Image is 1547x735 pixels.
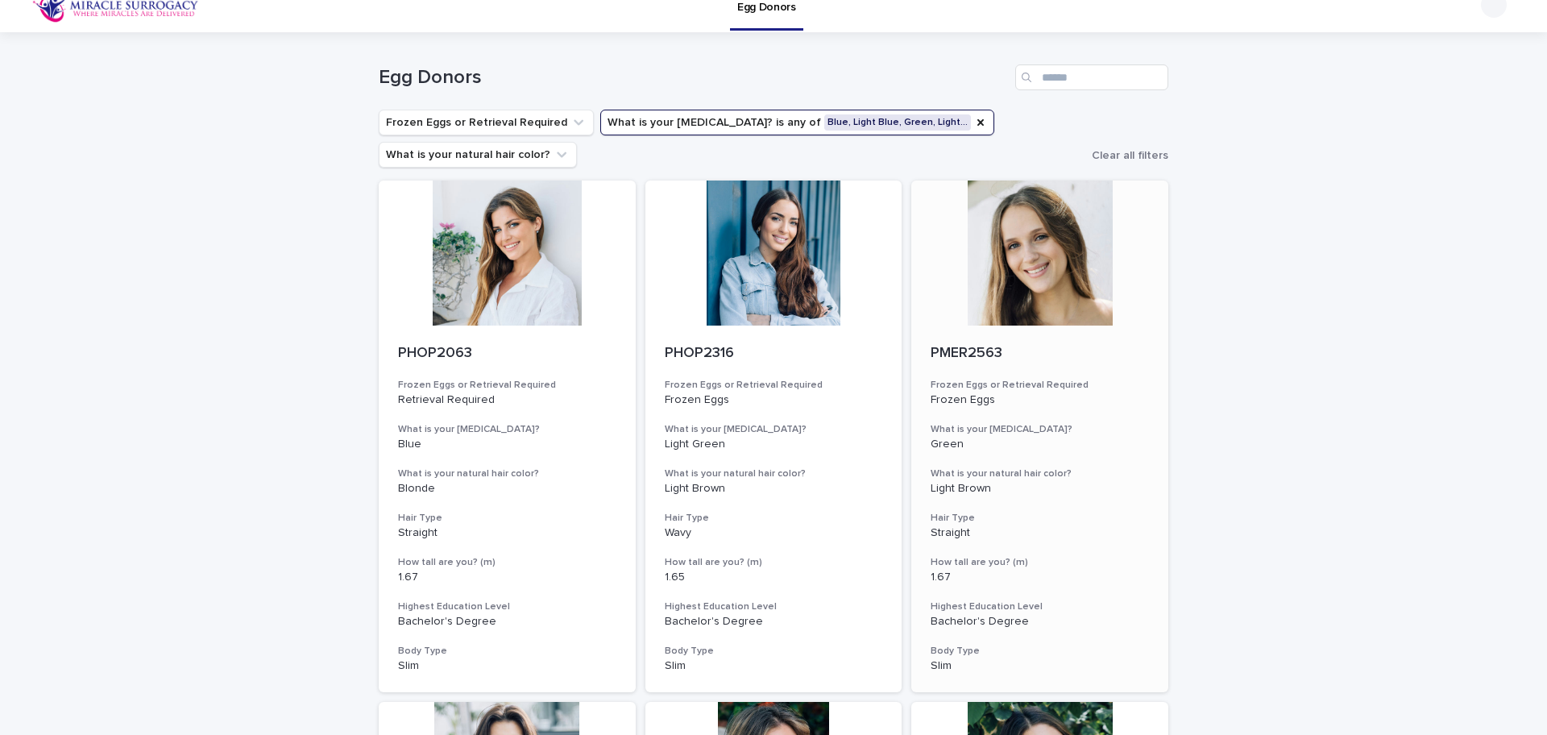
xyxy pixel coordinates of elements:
h3: Body Type [665,645,883,658]
h3: Hair Type [931,512,1149,525]
p: 1.67 [398,571,616,584]
p: Light Brown [665,482,883,496]
p: Slim [931,659,1149,673]
p: Bachelor's Degree [398,615,616,629]
p: Wavy [665,526,883,540]
p: 1.65 [665,571,883,584]
button: What is your eye color? [600,110,994,135]
p: Bachelor's Degree [931,615,1149,629]
p: Frozen Eggs [665,393,883,407]
input: Search [1015,64,1168,90]
p: PHOP2063 [398,345,616,363]
h3: What is your [MEDICAL_DATA]? [398,423,616,436]
span: Clear all filters [1092,150,1168,161]
p: Blue [398,438,616,451]
h3: What is your [MEDICAL_DATA]? [665,423,883,436]
p: Straight [931,526,1149,540]
p: PMER2563 [931,345,1149,363]
h3: What is your natural hair color? [931,467,1149,480]
h3: Hair Type [665,512,883,525]
h3: Frozen Eggs or Retrieval Required [398,379,616,392]
p: Blonde [398,482,616,496]
h1: Egg Donors [379,66,1009,89]
p: 1.67 [931,571,1149,584]
h3: How tall are you? (m) [931,556,1149,569]
a: PHOP2316Frozen Eggs or Retrieval RequiredFrozen EggsWhat is your [MEDICAL_DATA]?Light GreenWhat i... [645,181,902,692]
h3: What is your natural hair color? [665,467,883,480]
p: Light Green [665,438,883,451]
h3: Highest Education Level [665,600,883,613]
h3: How tall are you? (m) [398,556,616,569]
h3: Frozen Eggs or Retrieval Required [665,379,883,392]
a: PMER2563Frozen Eggs or Retrieval RequiredFrozen EggsWhat is your [MEDICAL_DATA]?GreenWhat is your... [911,181,1168,692]
p: Slim [665,659,883,673]
p: Green [931,438,1149,451]
h3: Body Type [931,645,1149,658]
p: Frozen Eggs [931,393,1149,407]
a: PHOP2063Frozen Eggs or Retrieval RequiredRetrieval RequiredWhat is your [MEDICAL_DATA]?BlueWhat i... [379,181,636,692]
p: Retrieval Required [398,393,616,407]
p: PHOP2316 [665,345,883,363]
h3: What is your [MEDICAL_DATA]? [931,423,1149,436]
h3: What is your natural hair color? [398,467,616,480]
h3: Hair Type [398,512,616,525]
h3: Body Type [398,645,616,658]
p: Light Brown [931,482,1149,496]
button: Frozen Eggs or Retrieval Required [379,110,594,135]
h3: Highest Education Level [398,600,616,613]
button: What is your natural hair color? [379,142,577,168]
p: Bachelor's Degree [665,615,883,629]
button: Clear all filters [1085,143,1168,168]
p: Straight [398,526,616,540]
h3: Frozen Eggs or Retrieval Required [931,379,1149,392]
p: Slim [398,659,616,673]
h3: How tall are you? (m) [665,556,883,569]
h3: Highest Education Level [931,600,1149,613]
